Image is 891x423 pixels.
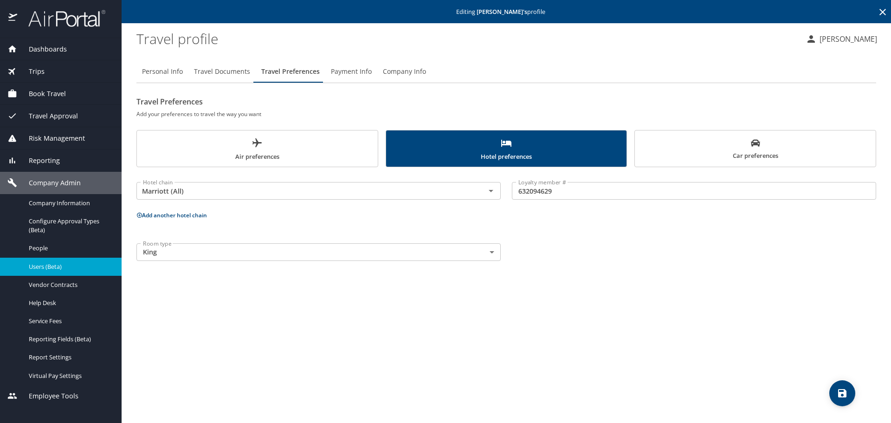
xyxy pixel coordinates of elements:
[17,178,81,188] span: Company Admin
[17,391,78,401] span: Employee Tools
[29,244,110,253] span: People
[29,299,110,307] span: Help Desk
[17,111,78,121] span: Travel Approval
[17,156,60,166] span: Reporting
[18,9,105,27] img: airportal-logo.png
[383,66,426,78] span: Company Info
[477,7,527,16] strong: [PERSON_NAME] 's
[29,335,110,344] span: Reporting Fields (Beta)
[29,353,110,362] span: Report Settings
[136,130,876,167] div: scrollable force tabs example
[194,66,250,78] span: Travel Documents
[136,94,876,109] h2: Travel Preferences
[136,24,798,53] h1: Travel profile
[17,44,67,54] span: Dashboards
[139,185,471,197] input: Select a hotel chain
[136,109,876,119] h6: Add your preferences to travel the way you want
[136,243,501,261] div: King
[29,280,110,289] span: Vendor Contracts
[331,66,372,78] span: Payment Info
[142,137,372,162] span: Air preferences
[142,66,183,78] span: Personal Info
[802,31,881,47] button: [PERSON_NAME]
[817,33,877,45] p: [PERSON_NAME]
[29,371,110,380] span: Virtual Pay Settings
[136,60,876,83] div: Profile
[17,133,85,143] span: Risk Management
[261,66,320,78] span: Travel Preferences
[29,199,110,208] span: Company Information
[392,137,621,162] span: Hotel preferences
[484,184,497,197] button: Open
[640,138,870,161] span: Car preferences
[17,89,66,99] span: Book Travel
[29,262,110,271] span: Users (Beta)
[17,66,45,77] span: Trips
[829,380,855,406] button: save
[8,9,18,27] img: icon-airportal.png
[29,217,110,234] span: Configure Approval Types (Beta)
[124,9,888,15] p: Editing profile
[29,317,110,325] span: Service Fees
[136,211,207,219] button: Add another hotel chain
